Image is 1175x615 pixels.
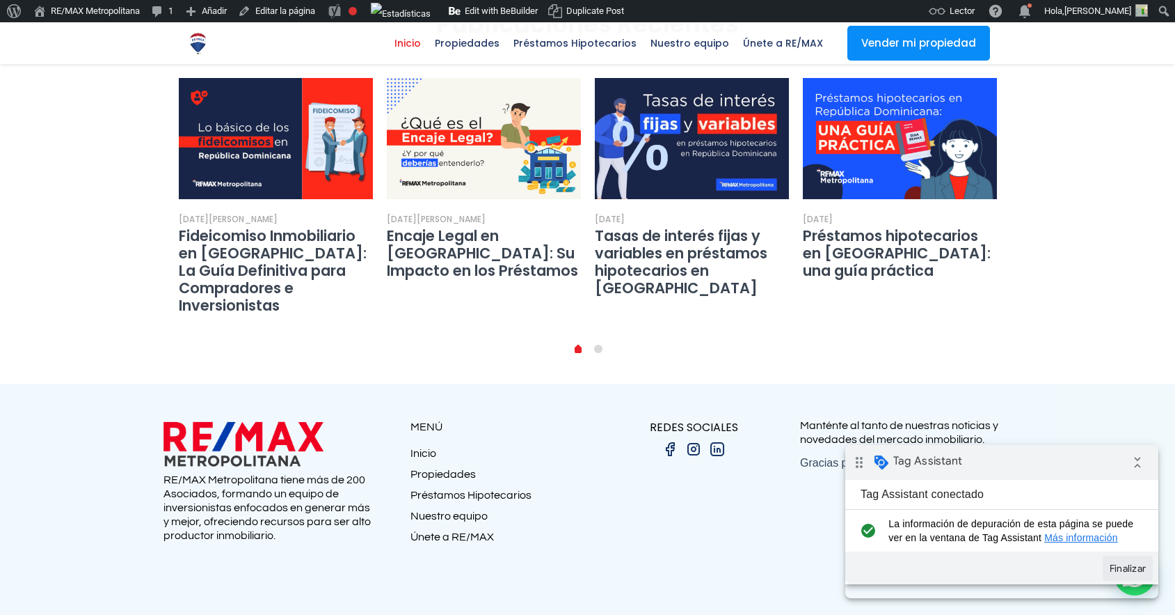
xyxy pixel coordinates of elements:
a: Más información [199,87,273,98]
img: El encaje legal en República Dominicana explicado con un gráfico de un banco regulador sobre mone... [387,78,581,200]
a: Préstamos Hipotecarios [506,22,644,64]
img: una persona mostrando un libro de guía práctica para adquirir un préstamo hipotecario en rd [803,78,997,200]
a: Fideicomiso Inmobiliario en República Dominicana: La Guía Definitiva para Compradores e Inversion... [179,78,373,200]
a: Inicio [387,22,428,64]
img: Logo de REMAX [186,31,210,56]
a: Encaje Legal en República Dominicana: Su Impacto en los Préstamos [387,78,581,200]
p: REDES SOCIALES [588,419,800,436]
img: facebook.png [662,441,678,458]
span: [PERSON_NAME] [1064,6,1131,16]
a: RE/MAX Metropolitana [186,22,210,64]
a: Tasas de interés fijas y variables en préstamos hipotecarios en [GEOGRAPHIC_DATA] [595,226,767,298]
span: La información de depuración de esta página se puede ver en la ventana de Tag Assistant [43,72,290,100]
img: remax metropolitana logo [163,419,323,469]
a: Encaje Legal en [GEOGRAPHIC_DATA]: Su Impacto en los Préstamos [387,226,578,281]
a: Fideicomiso Inmobiliario en [GEOGRAPHIC_DATA]: La Guía Definitiva para Compradores e Inversionistas [179,226,367,316]
a: Inicio [410,446,588,467]
div: [DATE][PERSON_NAME] [387,213,486,226]
a: Vender mi propiedad [847,26,990,61]
a: 1 [594,345,602,353]
a: Tasas de interés fijas y variables en préstamos hipotecarios en República Dominicana [595,78,789,200]
span: Tag Assistant [48,9,117,23]
a: Únete a RE/MAX [410,530,588,551]
p: MENÚ [410,419,588,436]
div: Frase clave objetivo no establecida [349,7,357,15]
img: instagram.png [685,441,702,458]
a: 0 [575,348,582,353]
a: Préstamos hipotecarios en República Dominicana: una guía práctica [803,78,997,200]
img: linkedin.png [709,441,726,458]
a: Propiedades [428,22,506,64]
img: Portada artículo del funcionamiento del fideicomiso inmobiliario en República Dominicana con sus ... [179,78,373,200]
span: Únete a RE/MAX [736,33,830,54]
img: prestamos con tasas fijas o variables en República Dominicana [595,78,789,200]
a: Propiedades [410,467,588,488]
p: RE/MAX Metropolitana tiene más de 200 Asociados, formando un equipo de inversionistas enfocados e... [163,473,376,543]
a: Nuestro equipo [644,22,736,64]
span: Propiedades [428,33,506,54]
img: Visitas de 48 horas. Haz clic para ver más estadísticas del sitio. [371,3,431,25]
a: Nuestro equipo [410,509,588,530]
a: Únete a RE/MAX [736,22,830,64]
a: Préstamos Hipotecarios [410,488,588,509]
span: Inicio [387,33,428,54]
i: check_circle [11,72,34,100]
a: Préstamos hipotecarios en [GEOGRAPHIC_DATA]: una guía práctica [803,226,991,281]
i: Contraer insignia de depuración [278,3,306,31]
span: Préstamos Hipotecarios [506,33,644,54]
button: Finalizar [257,111,307,136]
span: Nuestro equipo [644,33,736,54]
div: [DATE] [595,213,625,226]
p: Manténte al tanto de nuestras noticias y novedades del mercado inmobiliario. [800,419,1012,446]
div: [DATE][PERSON_NAME] [179,213,278,226]
div: [DATE] [803,213,833,226]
